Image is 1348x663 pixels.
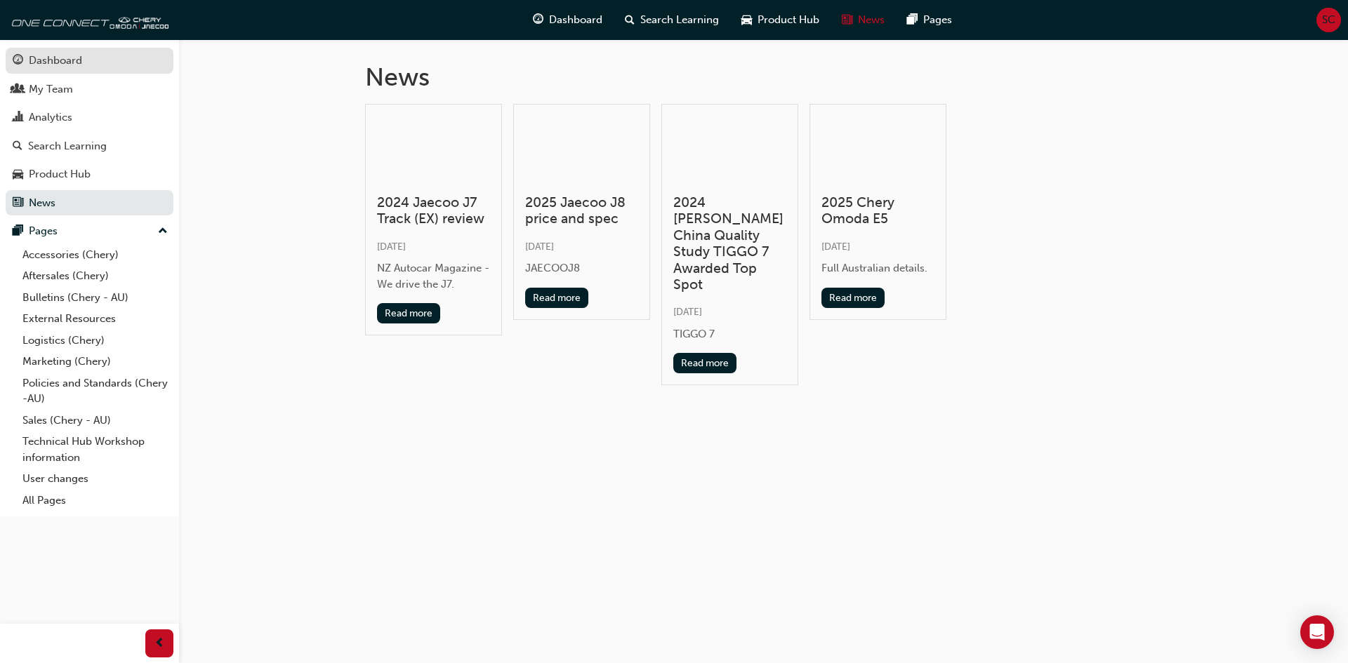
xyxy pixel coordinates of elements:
[896,6,963,34] a: pages-iconPages
[6,133,173,159] a: Search Learning
[6,190,173,216] a: News
[6,105,173,130] a: Analytics
[17,490,173,511] a: All Pages
[758,12,819,28] span: Product Hub
[525,241,554,253] span: [DATE]
[17,410,173,431] a: Sales (Chery - AU)
[821,260,934,276] div: Full Australian details.
[673,353,737,373] button: Read more
[730,6,831,34] a: car-iconProduct Hub
[923,12,952,28] span: Pages
[29,81,73,98] div: My Team
[29,53,82,69] div: Dashboard
[522,6,614,34] a: guage-iconDashboard
[6,48,173,74] a: Dashboard
[154,635,165,652] span: prev-icon
[158,222,168,241] span: up-icon
[525,194,638,227] h3: 2025 Jaecoo J8 price and spec
[13,83,23,96] span: people-icon
[377,194,490,227] h3: 2024 Jaecoo J7 Track (EX) review
[29,223,58,239] div: Pages
[1316,8,1341,32] button: SC
[13,197,23,210] span: news-icon
[13,112,23,124] span: chart-icon
[13,168,23,181] span: car-icon
[821,288,885,308] button: Read more
[13,140,22,153] span: search-icon
[6,45,173,218] button: DashboardMy TeamAnalyticsSearch LearningProduct HubNews
[17,468,173,490] a: User changes
[17,330,173,351] a: Logistics (Chery)
[29,166,91,182] div: Product Hub
[377,260,490,292] div: NZ Autocar Magazine - We drive the J7.
[831,6,896,34] a: news-iconNews
[6,76,173,102] a: My Team
[13,55,23,67] span: guage-icon
[1322,12,1335,28] span: SC
[7,6,168,34] img: oneconnect
[17,431,173,468] a: Technical Hub Workshop information
[673,194,786,293] h3: 2024 [PERSON_NAME] China Quality Study TIGGO 7 Awarded Top Spot
[810,104,946,320] a: 2025 Chery Omoda E5[DATE]Full Australian details.Read more
[625,11,635,29] span: search-icon
[17,308,173,330] a: External Resources
[842,11,852,29] span: news-icon
[17,351,173,373] a: Marketing (Chery)
[525,260,638,276] div: JAECOOJ8
[6,218,173,244] button: Pages
[858,12,885,28] span: News
[1300,615,1334,649] div: Open Intercom Messenger
[6,161,173,187] a: Product Hub
[28,138,107,154] div: Search Learning
[365,104,502,336] a: 2024 Jaecoo J7 Track (EX) review[DATE]NZ Autocar Magazine - We drive the J7.Read more
[673,306,702,318] span: [DATE]
[29,109,72,126] div: Analytics
[549,12,602,28] span: Dashboard
[907,11,918,29] span: pages-icon
[17,265,173,287] a: Aftersales (Chery)
[17,244,173,266] a: Accessories (Chery)
[365,62,1163,93] h1: News
[377,241,406,253] span: [DATE]
[640,12,719,28] span: Search Learning
[821,241,850,253] span: [DATE]
[377,303,441,323] button: Read more
[661,104,798,386] a: 2024 [PERSON_NAME] China Quality Study TIGGO 7 Awarded Top Spot[DATE]TIGGO 7Read more
[533,11,543,29] span: guage-icon
[13,225,23,238] span: pages-icon
[525,288,589,308] button: Read more
[741,11,752,29] span: car-icon
[614,6,730,34] a: search-iconSearch Learning
[821,194,934,227] h3: 2025 Chery Omoda E5
[17,373,173,410] a: Policies and Standards (Chery -AU)
[513,104,650,320] a: 2025 Jaecoo J8 price and spec[DATE]JAECOOJ8Read more
[673,326,786,342] div: TIGGO 7
[17,287,173,309] a: Bulletins (Chery - AU)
